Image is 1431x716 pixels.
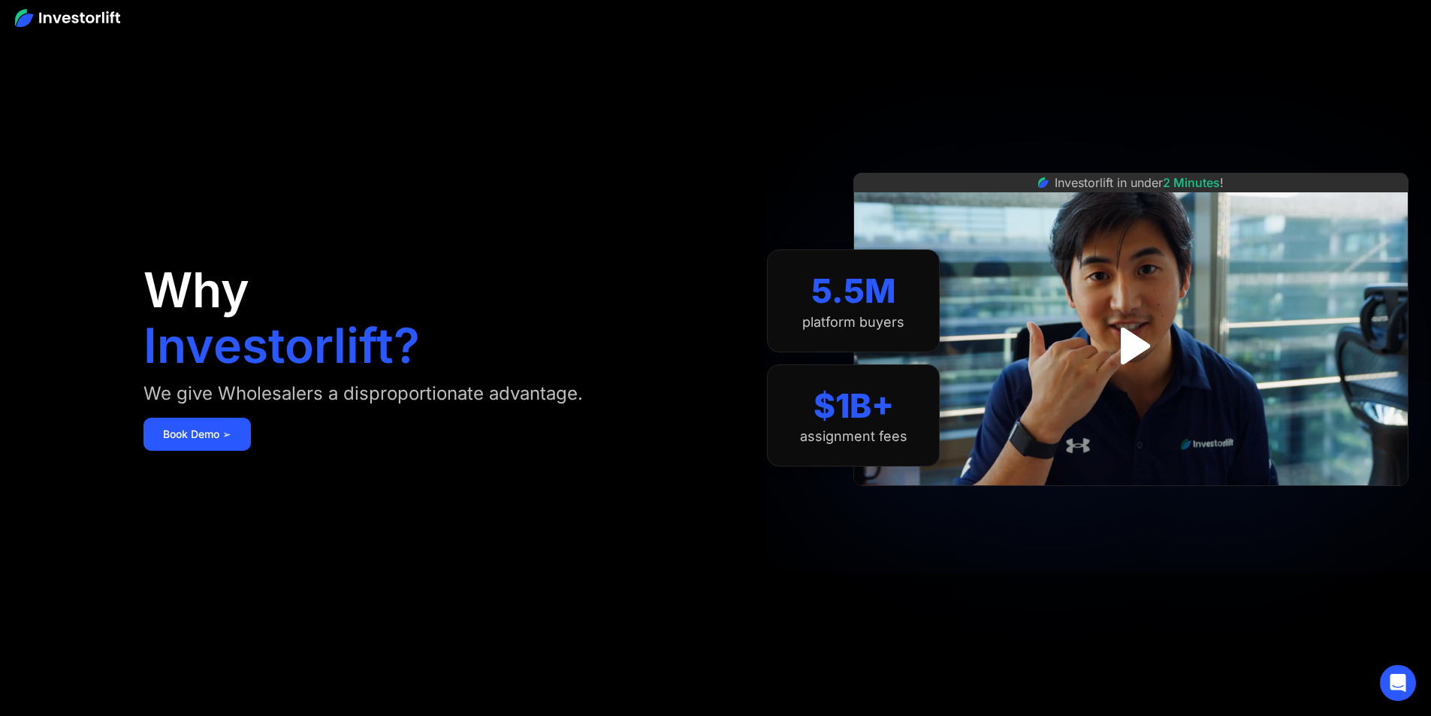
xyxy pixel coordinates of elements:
div: Open Intercom Messenger [1380,665,1416,701]
div: 5.5M [811,271,896,311]
div: We give Wholesalers a disproportionate advantage. [143,382,583,406]
div: assignment fees [800,428,907,445]
a: Book Demo ➢ [143,418,251,451]
a: open lightbox [1097,313,1164,379]
div: $1B+ [814,386,894,426]
iframe: Customer reviews powered by Trustpilot [1019,494,1244,512]
span: 2 Minutes [1163,175,1220,190]
div: Investorlift in under ! [1055,174,1224,192]
h1: Why [143,266,249,314]
h1: Investorlift? [143,322,420,370]
div: platform buyers [802,314,904,331]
